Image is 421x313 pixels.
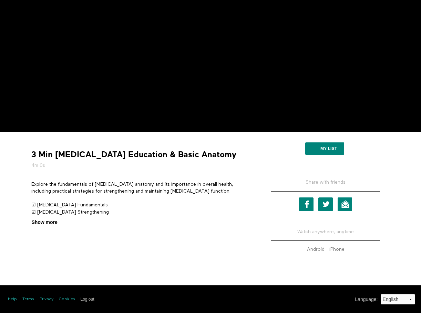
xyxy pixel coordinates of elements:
h5: Watch anywhere, anytime [271,223,380,241]
label: Language : [355,296,378,303]
button: My list [305,142,344,155]
a: iPhone [328,247,346,252]
input: Log out [81,297,94,302]
h5: 4m 0s [31,162,251,169]
h5: Share with friends [271,179,380,191]
strong: Android [307,247,325,252]
a: Privacy [40,296,53,302]
a: Facebook [299,197,314,211]
strong: iPhone [329,247,345,252]
a: Terms [22,296,34,302]
p: ☑ [MEDICAL_DATA] Fundamentals ☑ [MEDICAL_DATA] Strengthening ☑ Relaxed Pelvic Muscles [31,202,251,223]
a: Email [338,197,352,211]
a: Help [8,296,17,302]
a: Twitter [318,197,333,211]
strong: 3 Min [MEDICAL_DATA] Education & Basic Anatomy [31,149,236,160]
span: Show more [31,219,57,226]
a: Cookies [59,296,75,302]
a: Android [305,247,326,252]
p: Explore the fundamentals of [MEDICAL_DATA] anatomy and its importance in overall health, includin... [31,181,251,195]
